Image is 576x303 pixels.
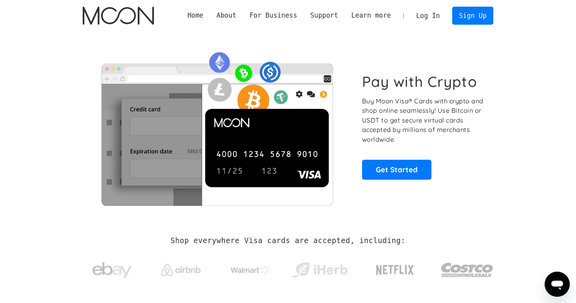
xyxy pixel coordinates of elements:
img: Netflix [375,260,415,280]
div: About [217,11,237,20]
img: ebay [92,258,132,283]
h2: Shop everywhere Visa cards are accepted, including: [170,236,405,245]
div: Learn more [345,11,398,20]
div: For Business [243,11,304,20]
div: Learn more [351,11,391,20]
div: For Business [250,11,297,20]
img: Moon Cards let you spend your crypto anywhere Visa is accepted. [83,47,351,206]
a: Log In [409,7,446,24]
a: Home [181,11,210,20]
p: Buy Moon Visa® Cards with crypto and shop online seamlessly! Use Bitcoin or USDT to get secure vi... [362,96,485,144]
a: Walmart [221,258,280,279]
a: Airbnb [152,256,210,280]
a: Sign Up [452,7,493,24]
a: iHerb [291,252,349,284]
a: ebay [83,250,141,287]
img: Walmart [231,265,270,275]
a: Costco [441,247,493,289]
a: Netflix [360,252,430,284]
img: Moon Logo [83,7,154,25]
h1: Pay with Crypto [362,73,477,90]
img: Costco [441,255,493,285]
a: home [83,7,154,25]
img: iHerb [291,260,349,280]
div: Support [310,11,338,20]
a: Get Started [362,160,431,179]
img: Airbnb [161,264,201,276]
div: About [210,11,243,20]
div: Support [304,11,344,20]
iframe: Button to launch messaging window [545,272,570,297]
